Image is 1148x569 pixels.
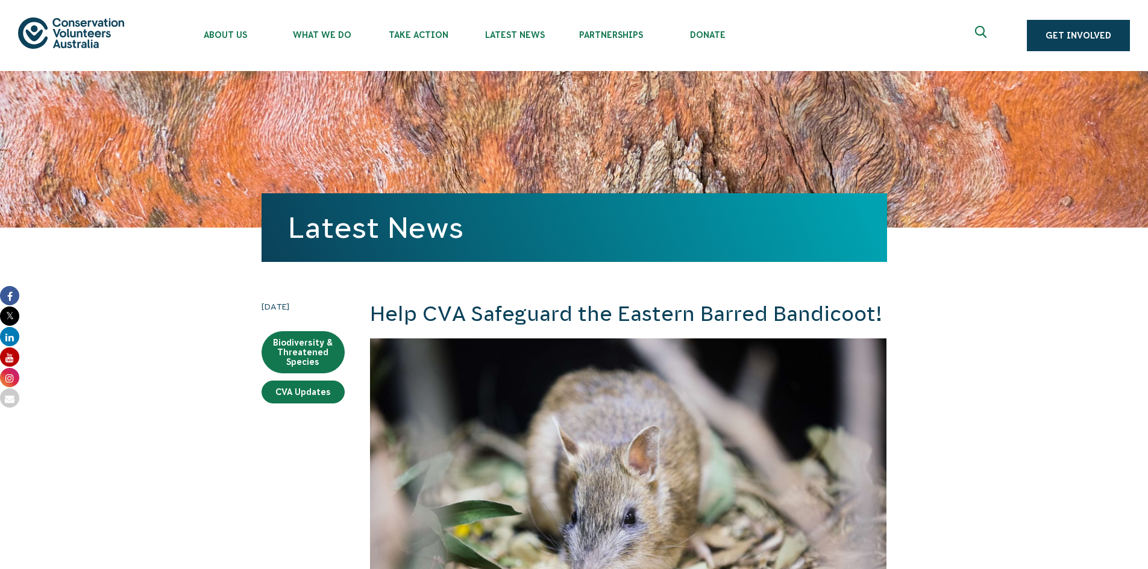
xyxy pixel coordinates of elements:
time: [DATE] [262,300,345,313]
a: CVA Updates [262,381,345,403]
a: Biodiversity & Threatened Species [262,331,345,373]
button: Expand search box Close search box [968,21,997,50]
img: logo.svg [18,17,124,48]
span: What We Do [274,30,370,40]
span: Partnerships [563,30,659,40]
h2: Help CVA Safeguard the Eastern Barred Bandicoot! [370,300,887,329]
span: Take Action [370,30,466,40]
span: Latest News [466,30,563,40]
span: Donate [659,30,756,40]
a: Get Involved [1027,20,1130,51]
a: Latest News [288,211,463,244]
span: Expand search box [975,26,990,45]
span: About Us [177,30,274,40]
